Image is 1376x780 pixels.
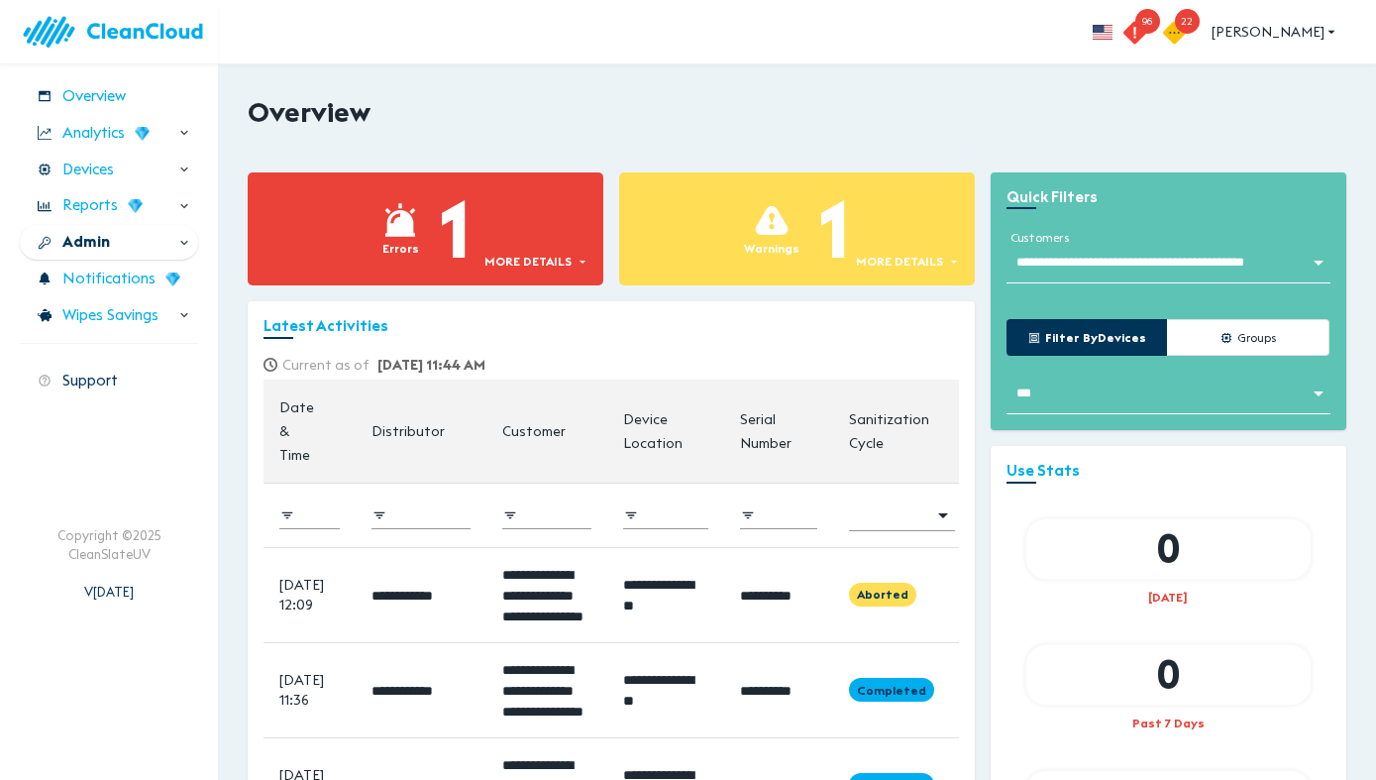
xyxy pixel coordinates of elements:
span: More details [856,251,948,272]
td: [DATE] 11:36 [264,642,356,737]
div: Device Location [623,407,689,455]
div: 1 [440,172,471,285]
div: Customer [502,419,566,443]
h3: Use Stats [1006,462,1330,480]
div: Overview [20,79,198,114]
img: wD3W5TX8dC78QAAAABJRU5ErkJggg== [135,126,150,141]
span: Aborted [849,586,916,603]
button: 96 [1124,3,1164,60]
div: Sanitization Cycle [849,407,934,455]
span: Devices [62,159,114,181]
img: logo.83bc1f05.svg [20,4,218,60]
div: Devices [20,153,198,187]
div: Warnings [744,240,799,257]
button: More details [479,247,593,276]
span: [DATE] 11:44 AM [377,356,485,374]
span: 22 [1175,9,1200,34]
div: Analytics [20,116,198,151]
h3: Quick Filters [1006,188,1330,206]
button: more [1081,10,1124,54]
span: Customer [502,419,591,443]
span: Analytics [62,122,125,145]
span: Distributor [371,419,471,443]
div: Errors [382,240,419,257]
span: Serial Number [740,407,817,455]
button: More details [851,247,965,276]
h3: Latest Activities [264,317,959,335]
div: Support [20,364,198,398]
label: customers [1006,227,1073,248]
span: Device Location [623,407,708,455]
span: More details [484,251,577,272]
td: [DATE] 12:09 [264,547,356,642]
span: Notifications [62,268,156,290]
img: wD3W5TX8dC78QAAAABJRU5ErkJggg== [165,272,180,286]
span: [PERSON_NAME] [1212,20,1338,45]
span: Reports [62,194,118,217]
span: Wipes Savings [62,304,159,327]
div: Past 7 Days [1026,715,1311,731]
button: [PERSON_NAME] [1204,14,1346,51]
div: Without Label [1011,247,1325,278]
div: Date & Time [279,395,322,467]
span: Date & Time [279,395,340,467]
span: 96 [1135,9,1160,34]
span: Sanitization Cycle [849,407,955,455]
div: V [DATE] [84,563,134,601]
div: 0 [1026,645,1311,705]
span: Groups [1232,327,1276,348]
span: Admin [62,231,110,254]
div: Serial Number [740,407,797,455]
div: 0 [1026,519,1311,579]
button: 22 [1164,3,1204,60]
span: Completed [849,682,934,699]
strong: Current as of [282,356,370,374]
img: wD3W5TX8dC78QAAAABJRU5ErkJggg== [128,198,143,213]
span: Support [62,370,118,392]
span: Filter by Devices [1040,327,1146,348]
div: 1 [819,172,850,285]
div: Without Label [1011,378,1325,408]
button: Groups [1167,319,1328,356]
div: [DATE] [1026,589,1311,606]
span: Overview [62,85,126,108]
div: Copyright © 2025 CleanSlateUV [57,526,161,563]
div: Distributor [371,419,445,443]
div: Admin [20,225,198,260]
img: flag_us.eb7bbaae.svg [1093,25,1112,40]
div: Wipes Savings [20,298,198,333]
div: Reports [20,188,198,223]
div: Notifications [20,262,198,296]
h2: Overview [248,96,370,129]
button: Filter byDevices [1006,319,1168,356]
